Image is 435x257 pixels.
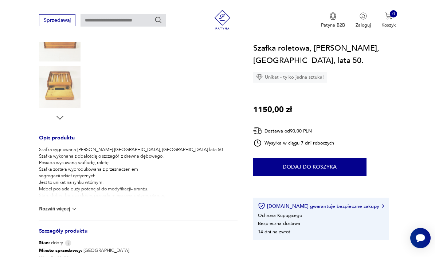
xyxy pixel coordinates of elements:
iframe: Smartsupp widget button [410,228,431,248]
button: Patyna B2B [321,12,345,28]
li: 14 dni na zwrot [258,229,290,235]
img: Ikona strzałki w prawo [382,204,384,208]
img: Ikona koszyka [385,12,392,20]
p: Zaloguj [356,22,371,28]
h1: Szafka roletowa, [PERSON_NAME], [GEOGRAPHIC_DATA], lata 50. [253,42,396,67]
div: 0 [390,10,397,17]
a: Sprzedawaj [39,19,75,23]
button: 0Koszyk [381,12,396,28]
img: Ikona diamentu [256,74,263,80]
li: Ochrona Kupującego [258,212,302,219]
img: Ikonka użytkownika [360,12,367,20]
img: Ikona medalu [329,12,337,20]
img: Zdjęcie produktu Szafka roletowa, Carl Zeiss Jena, Niemcy, lata 50. [39,66,81,108]
p: Koszyk [381,22,396,28]
button: Sprzedawaj [39,14,75,26]
p: [GEOGRAPHIC_DATA] [39,246,129,254]
span: dobry [39,240,63,246]
img: chevron down [71,205,78,213]
button: [DOMAIN_NAME] gwarantuje bezpieczne zakupy [258,202,384,210]
p: Patyna B2B [321,22,345,28]
div: Unikat - tylko jedna sztuka! [253,72,327,83]
img: Patyna - sklep z meblami i dekoracjami vintage [210,10,235,29]
li: Bezpieczna dostawa [258,221,300,227]
div: Wysyłka w ciągu 7 dni roboczych [253,139,334,148]
a: Ikona medaluPatyna B2B [321,12,345,28]
img: Info icon [65,240,71,246]
img: Ikona certyfikatu [258,202,265,210]
button: Rozwiń więcej [39,205,78,213]
p: 1150,00 zł [253,104,292,116]
b: Stan: [39,240,50,246]
button: Dodaj do koszyka [253,158,367,176]
img: Ikona dostawy [253,127,262,136]
b: Miasto sprzedawcy : [39,247,82,254]
div: Dostawa od 90,00 PLN [253,127,334,136]
button: Szukaj [154,16,162,24]
h3: Szczegóły produktu [39,229,237,240]
h3: Opis produktu [39,136,237,147]
button: Zaloguj [356,12,371,28]
p: Szafka sygnowana [PERSON_NAME] [GEOGRAPHIC_DATA], [GEOGRAPHIC_DATA] lata 50. Szafka wykonana z db... [39,146,224,218]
